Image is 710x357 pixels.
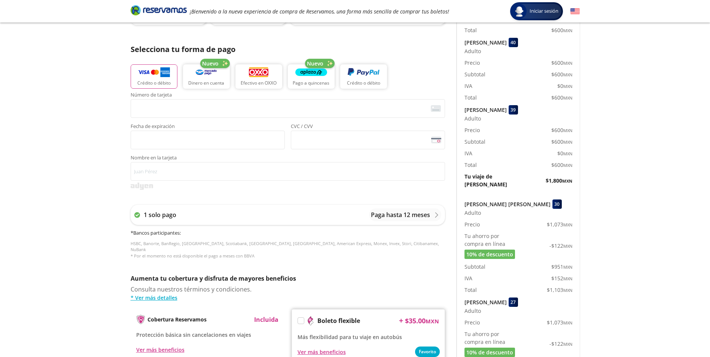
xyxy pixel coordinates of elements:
span: $ 0 [557,149,572,157]
small: MXN [563,341,572,347]
span: $ 152 [551,274,572,282]
small: MXN [563,128,572,133]
p: HSBC, Banorte, BanRegio, [GEOGRAPHIC_DATA], Scotiabank, [GEOGRAPHIC_DATA], [GEOGRAPHIC_DATA], Ame... [131,241,445,259]
p: IVA [464,149,472,157]
button: Pago a quincenas [288,64,335,89]
span: Nuevo [202,59,219,67]
p: Dinero en cuenta [188,80,224,86]
button: Ver más beneficios [298,348,346,356]
a: * Ver más detalles [131,294,445,302]
span: -$ 122 [549,340,572,348]
p: Precio [464,126,480,134]
span: Protección básica sin cancelaciones en viajes [136,331,251,338]
span: 10% de descuento [466,250,513,258]
p: Selecciona tu forma de pago [131,44,445,55]
small: MXN [563,287,572,293]
p: Subtotal [464,70,485,78]
span: $ 1,103 [547,286,572,294]
p: Crédito o débito [137,80,171,86]
small: MXN [563,276,572,281]
small: MXN [563,60,572,66]
div: 39 [509,105,518,115]
p: Tu viaje de [PERSON_NAME] [464,173,518,188]
p: Crédito o débito [347,80,380,86]
p: Boleto flexible [317,316,360,325]
small: MXN [426,318,439,325]
small: MXN [563,243,572,249]
p: Total [464,94,477,101]
p: Total [464,161,477,169]
p: Tu ahorro por compra en línea [464,232,518,248]
span: $ 600 [551,26,572,34]
span: $ 600 [551,126,572,134]
p: [PERSON_NAME] [464,298,507,306]
p: IVA [464,274,472,282]
span: * Por el momento no está disponible el pago a meses con BBVA [131,253,255,259]
small: MXN [563,139,572,145]
button: English [570,7,580,16]
span: Adulto [464,115,481,122]
button: Ver más beneficios [136,346,185,354]
span: -$ 122 [549,242,572,250]
span: Fecha de expiración [131,124,285,131]
span: Adulto [464,209,481,217]
span: $ 0 [557,82,572,90]
small: MXN [563,222,572,228]
small: MXN [563,95,572,101]
span: CVC / CVV [291,124,445,131]
span: Nombre en la tarjeta [131,155,445,162]
iframe: Iframe del código de seguridad de la tarjeta asegurada [294,133,442,147]
p: Subtotal [464,138,485,146]
button: Dinero en cuenta [183,64,230,89]
span: Adulto [464,47,481,55]
span: $ 600 [551,70,572,78]
p: Precio [464,220,480,228]
img: card [431,105,441,112]
em: ¡Bienvenido a la nueva experiencia de compra de Reservamos, una forma más sencilla de comprar tus... [190,8,449,15]
span: 10% de descuento [466,348,513,356]
p: Total [464,286,477,294]
a: Brand Logo [131,4,187,18]
p: [PERSON_NAME] [464,106,507,114]
p: Subtotal [464,263,485,271]
p: Paga hasta 12 meses [371,210,430,219]
span: Número de tarjeta [131,92,445,99]
span: $ 1,073 [547,318,572,326]
p: Efectivo en OXXO [241,80,277,86]
small: MXN [562,178,572,184]
p: Incluida [254,315,278,324]
p: Cobertura Reservamos [147,315,207,323]
i: Brand Logo [131,4,187,16]
div: Consulta nuestros términos y condiciones. [131,285,445,302]
p: Precio [464,59,480,67]
p: [PERSON_NAME] [464,39,507,46]
small: MXN [563,264,572,270]
span: Adulto [464,307,481,315]
button: Efectivo en OXXO [235,64,282,89]
h6: * Bancos participantes : [131,229,445,237]
div: 27 [509,297,518,307]
span: Nuevo [307,59,323,67]
img: svg+xml;base64,PD94bWwgdmVyc2lvbj0iMS4wIiBlbmNvZGluZz0iVVRGLTgiPz4KPHN2ZyB3aWR0aD0iMzk2cHgiIGhlaW... [131,183,153,190]
small: MXN [563,72,572,77]
small: MXN [563,28,572,33]
span: Iniciar sesión [527,7,561,15]
span: $ 600 [551,94,572,101]
p: 1 solo pago [144,210,176,219]
p: Tu ahorro por compra en línea [464,330,518,346]
p: Pago a quincenas [293,80,329,86]
span: Más flexibilidad para tu viaje en autobús [298,333,402,341]
p: Precio [464,318,480,326]
span: $ 1,800 [546,177,572,184]
p: IVA [464,82,472,90]
span: $ 600 [551,138,572,146]
p: Aumenta tu cobertura y disfruta de mayores beneficios [131,274,445,283]
button: Crédito o débito [340,64,387,89]
p: + [399,315,403,326]
iframe: Iframe de la fecha de caducidad de la tarjeta asegurada [134,133,281,147]
span: $ 600 [551,59,572,67]
button: Crédito o débito [131,64,177,89]
span: $ 951 [551,263,572,271]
